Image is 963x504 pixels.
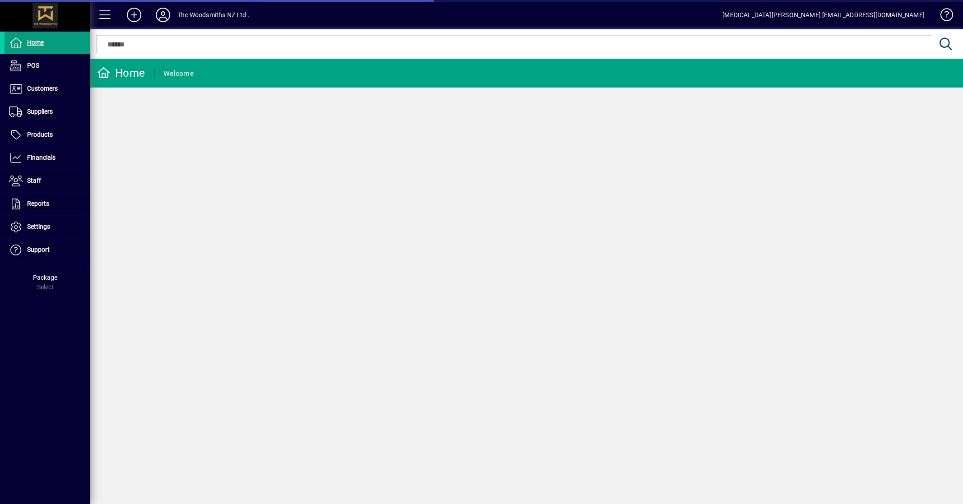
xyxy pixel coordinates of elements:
[5,239,90,261] a: Support
[722,8,925,22] div: [MEDICAL_DATA][PERSON_NAME] [EMAIL_ADDRESS][DOMAIN_NAME]
[5,170,90,192] a: Staff
[27,223,50,230] span: Settings
[27,85,58,92] span: Customers
[934,2,952,31] a: Knowledge Base
[27,62,39,69] span: POS
[27,39,44,46] span: Home
[149,7,177,23] button: Profile
[27,154,56,161] span: Financials
[5,193,90,215] a: Reports
[5,147,90,169] a: Financials
[163,66,194,81] div: Welcome
[5,101,90,123] a: Suppliers
[27,108,53,115] span: Suppliers
[27,177,41,184] span: Staff
[5,216,90,238] a: Settings
[27,246,50,253] span: Support
[27,131,53,138] span: Products
[33,274,57,281] span: Package
[120,7,149,23] button: Add
[177,8,250,22] div: The Woodsmiths NZ Ltd .
[5,124,90,146] a: Products
[5,55,90,77] a: POS
[97,66,145,80] div: Home
[27,200,49,207] span: Reports
[5,78,90,100] a: Customers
